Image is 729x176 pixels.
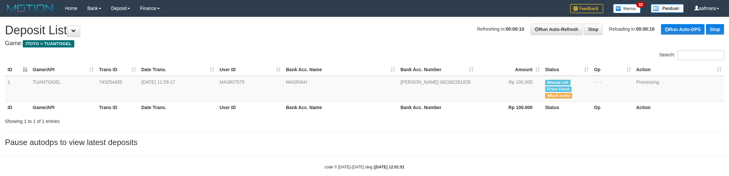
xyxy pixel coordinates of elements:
[5,64,30,76] th: ID: activate to sort column descending
[217,64,283,76] th: User ID: activate to sort column ascending
[545,80,571,85] span: Manually Linked
[506,26,524,32] strong: 00:00:10
[545,86,572,92] span: Similar transaction found
[584,24,603,35] a: Stop
[141,79,175,85] span: [DATE] 11:59:17
[706,24,724,35] a: Stop
[634,76,724,102] td: Processing
[542,64,591,76] th: Status: activate to sort column ascending
[5,101,30,113] th: ID
[30,64,96,76] th: Game/API: activate to sort column ascending
[591,76,634,102] td: - - -
[23,40,74,47] span: ITOTO > TUANTOGEL
[283,64,398,76] th: Bank Acc. Name: activate to sort column ascending
[477,26,524,32] span: Refreshing in:
[5,76,30,102] td: 1
[651,4,684,13] img: panduan.png
[96,101,139,113] th: Trans ID
[96,64,139,76] th: Trans ID: activate to sort column ascending
[591,64,634,76] th: Op: activate to sort column ascending
[5,3,55,13] img: MOTION_logo.png
[636,26,655,32] strong: 00:00:10
[545,93,572,99] span: Bank is not match
[440,79,470,85] span: Copy 082382281828 to clipboard
[398,64,476,76] th: Bank Acc. Number: activate to sort column ascending
[476,64,542,76] th: Amount: activate to sort column ascending
[570,4,603,13] img: Feedback.jpg
[634,64,724,76] th: Action: activate to sort column ascending
[509,79,533,85] span: Rp 100,000
[375,165,404,169] strong: [DATE] 12:01:51
[5,138,724,147] h3: Pause autodps to view latest deposits
[217,101,283,113] th: User ID
[591,101,634,113] th: Op
[139,64,217,76] th: Date Trans.: activate to sort column ascending
[542,101,591,113] th: Status
[5,40,724,47] h4: Game:
[634,101,724,113] th: Action
[5,24,724,37] h1: Deposit List
[220,79,244,85] span: MASRI7575
[677,50,724,60] input: Search:
[476,101,542,113] th: Rp 100.000
[99,79,122,85] span: 743254455
[531,24,582,35] a: Run Auto-Refresh
[613,4,641,13] img: Button%20Memo.svg
[30,76,96,102] td: TUANTOGEL
[636,2,645,8] span: 32
[609,26,655,32] span: Reloading in:
[325,165,404,169] small: code © [DATE]-[DATE] dwg |
[659,50,724,60] label: Search:
[286,79,307,85] a: MASRIAH
[30,101,96,113] th: Game/API
[5,115,299,125] div: Showing 1 to 1 of 1 entries
[400,79,438,85] span: [PERSON_NAME]
[283,101,398,113] th: Bank Acc. Name
[398,101,476,113] th: Bank Acc. Number
[139,101,217,113] th: Date Trans.
[661,24,705,35] a: Run Auto-DPS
